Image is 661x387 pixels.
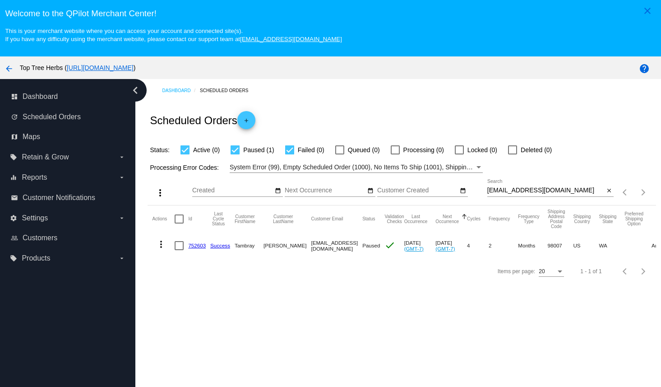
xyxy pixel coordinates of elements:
span: Top Tree Herbs ( ) [20,64,136,71]
span: Customers [23,234,57,242]
i: people_outline [11,234,18,242]
span: Products [22,254,50,262]
mat-icon: date_range [460,187,466,195]
mat-header-cell: Actions [152,205,175,233]
button: Change sorting for ShippingPostcode [548,209,565,229]
i: local_offer [10,154,17,161]
span: Processing Error Codes: [150,164,219,171]
i: dashboard [11,93,18,100]
i: arrow_drop_down [118,255,125,262]
div: Items per page: [498,268,535,275]
button: Change sorting for FrequencyType [518,214,539,224]
button: Previous page [616,183,634,201]
a: map Maps [11,130,125,144]
input: Next Occurrence [285,187,366,194]
div: 1 - 1 of 1 [580,268,601,275]
span: Retain & Grow [22,153,69,161]
mat-icon: close [606,187,612,195]
span: Failed (0) [298,145,324,155]
i: chevron_left [128,83,143,98]
mat-icon: more_vert [156,239,166,250]
span: Dashboard [23,93,58,101]
button: Change sorting for LastOccurrenceUtc [404,214,428,224]
mat-icon: check [384,240,395,251]
mat-icon: close [642,5,653,16]
mat-cell: 4 [467,233,489,259]
span: Scheduled Orders [23,113,81,121]
button: Change sorting for Status [362,216,375,222]
span: Processing (0) [403,145,444,155]
a: update Scheduled Orders [11,110,125,124]
a: Success [210,242,230,248]
a: Dashboard [162,84,200,98]
span: Paused [362,242,380,248]
mat-cell: WA [599,233,624,259]
button: Change sorting for CustomerLastName [263,214,303,224]
span: Maps [23,133,40,141]
button: Change sorting for LastProcessingCycleId [210,211,226,226]
i: map [11,133,18,140]
i: arrow_drop_down [118,174,125,181]
mat-cell: 2 [489,233,518,259]
a: (GMT-7) [435,246,455,252]
button: Change sorting for PreferredShippingOption [624,211,643,226]
mat-icon: add [241,117,252,128]
mat-cell: [EMAIL_ADDRESS][DOMAIN_NAME] [311,233,362,259]
i: email [11,194,18,201]
i: settings [10,214,17,222]
input: Search [487,187,604,194]
mat-cell: [PERSON_NAME] [263,233,311,259]
a: people_outline Customers [11,231,125,245]
mat-icon: more_vert [155,187,166,198]
i: local_offer [10,255,17,262]
button: Change sorting for ShippingState [599,214,616,224]
mat-cell: US [573,233,599,259]
input: Customer Created [377,187,458,194]
mat-select: Filter by Processing Error Codes [230,162,483,173]
span: Locked (0) [467,145,497,155]
i: update [11,113,18,121]
mat-icon: arrow_back [4,63,14,74]
button: Change sorting for ShippingCountry [573,214,591,224]
a: dashboard Dashboard [11,89,125,104]
button: Change sorting for NextOccurrenceUtc [435,214,459,224]
span: Settings [22,214,48,222]
i: arrow_drop_down [118,214,125,222]
i: equalizer [10,174,17,181]
button: Change sorting for Frequency [489,216,510,222]
h2: Scheduled Orders [150,111,255,129]
a: 752603 [188,242,206,248]
button: Change sorting for CustomerFirstName [235,214,255,224]
mat-icon: date_range [367,187,374,195]
span: Deleted (0) [521,145,552,155]
h3: Welcome to the QPilot Merchant Center! [5,9,656,19]
button: Previous page [616,262,634,280]
mat-cell: Months [518,233,547,259]
input: Created [192,187,273,194]
mat-cell: [DATE] [435,233,467,259]
span: Active (0) [193,145,220,155]
button: Change sorting for CustomerEmail [311,216,343,222]
button: Change sorting for Cycles [467,216,481,222]
span: Reports [22,173,47,182]
button: Clear [604,186,614,196]
span: 20 [539,268,545,275]
mat-select: Items per page: [539,269,564,275]
small: This is your merchant website where you can access your account and connected site(s). If you hav... [5,28,342,42]
a: [URL][DOMAIN_NAME] [67,64,134,71]
span: Customer Notifications [23,194,95,202]
mat-cell: 98007 [548,233,573,259]
i: arrow_drop_down [118,154,125,161]
span: Queued (0) [348,145,380,155]
button: Next page [634,262,652,280]
button: Change sorting for Id [188,216,192,222]
span: Status: [150,146,170,154]
mat-header-cell: Validation Checks [384,205,404,233]
mat-cell: [DATE] [404,233,436,259]
a: (GMT-7) [404,246,424,252]
mat-cell: Tambray [235,233,263,259]
mat-icon: date_range [275,187,281,195]
a: Scheduled Orders [200,84,256,98]
a: [EMAIL_ADDRESS][DOMAIN_NAME] [240,36,342,42]
a: email Customer Notifications [11,191,125,205]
